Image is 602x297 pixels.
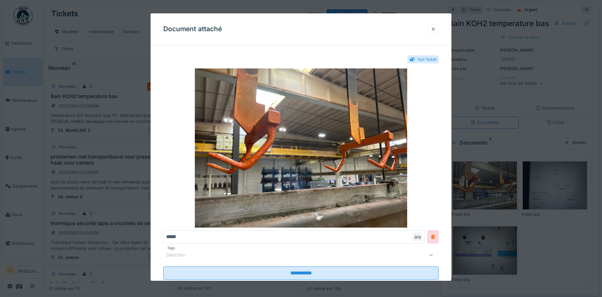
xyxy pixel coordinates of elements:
div: .jpg [412,232,422,241]
img: c974d5e6-fb33-49ef-8be0-4923e21163f8-image.jpg [163,68,439,228]
h3: Document attaché [163,25,222,33]
div: Sélection [166,251,195,258]
label: Tags [166,245,176,251]
div: Voir ticket [417,56,436,62]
